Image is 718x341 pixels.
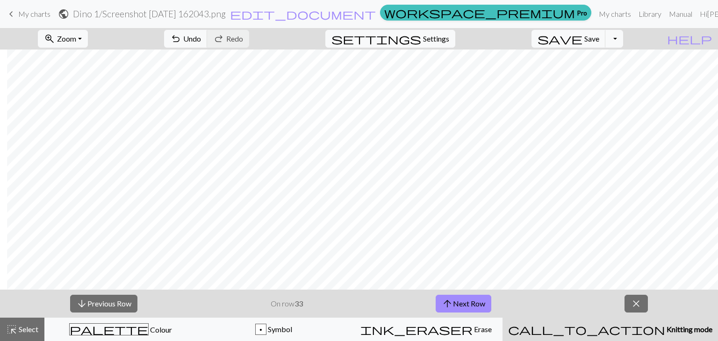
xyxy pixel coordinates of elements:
span: edit_document [230,7,376,21]
span: Undo [183,34,201,43]
span: ink_eraser [360,323,473,336]
span: close [631,297,642,310]
span: Zoom [57,34,76,43]
a: My charts [6,6,50,22]
strong: 33 [294,299,303,308]
span: undo [170,32,181,45]
button: p Symbol [197,318,350,341]
span: highlight_alt [6,323,17,336]
i: Settings [331,33,421,44]
button: Zoom [38,30,88,48]
a: Pro [380,5,591,21]
span: Erase [473,325,492,334]
button: Previous Row [70,295,137,313]
a: Library [635,5,665,23]
span: help [667,32,712,45]
span: palette [70,323,148,336]
span: Save [584,34,599,43]
span: Symbol [266,325,292,334]
span: Colour [149,325,172,334]
button: Erase [350,318,503,341]
span: arrow_downward [76,297,87,310]
button: Knitting mode [503,318,718,341]
span: call_to_action [508,323,665,336]
h2: Dino 1 / Screenshot [DATE] 162043.png [73,8,226,19]
span: settings [331,32,421,45]
span: arrow_upward [442,297,453,310]
div: p [256,324,266,335]
span: workspace_premium [384,6,575,19]
span: Knitting mode [665,325,712,334]
span: My charts [18,9,50,18]
a: My charts [595,5,635,23]
button: Save [531,30,606,48]
button: SettingsSettings [325,30,455,48]
span: zoom_in [44,32,55,45]
span: Settings [423,33,449,44]
button: Next Row [436,295,491,313]
span: Select [17,325,38,334]
button: Colour [44,318,197,341]
p: On row [271,298,303,309]
button: Undo [164,30,208,48]
span: save [538,32,582,45]
span: public [58,7,69,21]
span: keyboard_arrow_left [6,7,17,21]
a: Manual [665,5,696,23]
